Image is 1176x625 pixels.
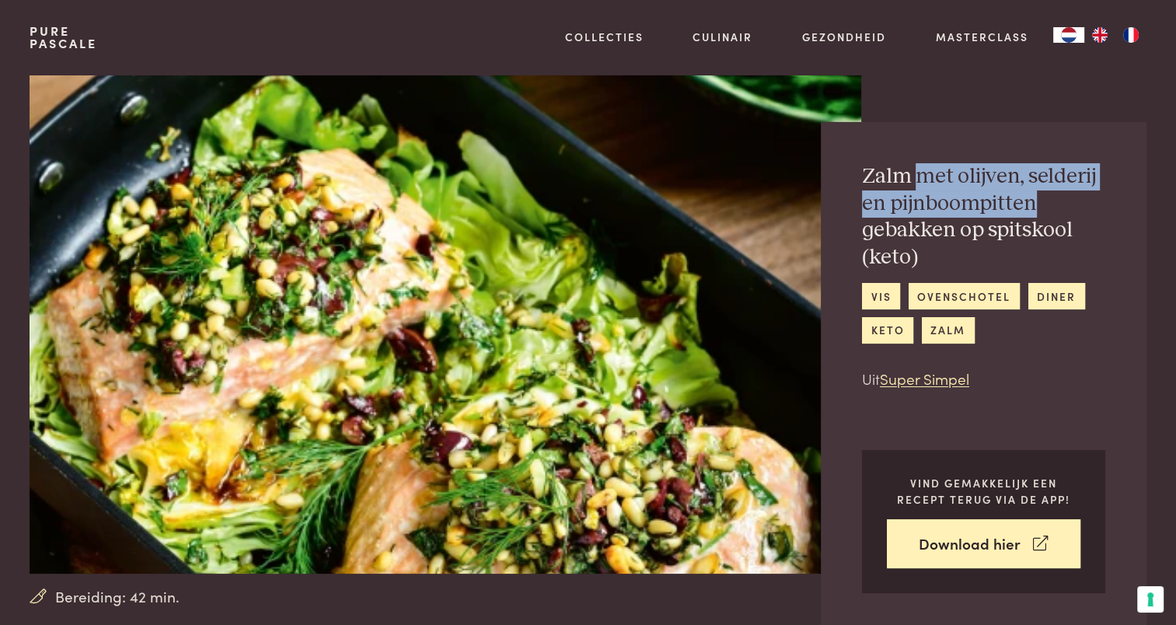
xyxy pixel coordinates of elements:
[1028,283,1085,309] a: diner
[30,25,97,50] a: PurePascale
[30,75,860,574] img: Zalm met olijven, selderij en pijnboompitten gebakken op spitskool (keto)
[1053,27,1084,43] a: NL
[922,317,975,343] a: zalm
[862,317,913,343] a: keto
[936,29,1028,45] a: Masterclass
[1053,27,1084,43] div: Language
[693,29,752,45] a: Culinair
[802,29,886,45] a: Gezondheid
[1137,586,1164,613] button: Uw voorkeuren voor toestemming voor trackingtechnologieën
[880,368,969,389] a: Super Simpel
[565,29,644,45] a: Collecties
[862,283,900,309] a: vis
[55,585,180,608] span: Bereiding: 42 min.
[862,163,1105,271] h2: Zalm met olijven, selderij en pijnboompitten gebakken op spitskool (keto)
[909,283,1020,309] a: ovenschotel
[1084,27,1115,43] a: EN
[1115,27,1146,43] a: FR
[1084,27,1146,43] ul: Language list
[887,519,1080,568] a: Download hier
[862,368,1105,390] p: Uit
[1053,27,1146,43] aside: Language selected: Nederlands
[887,475,1080,507] p: Vind gemakkelijk een recept terug via de app!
